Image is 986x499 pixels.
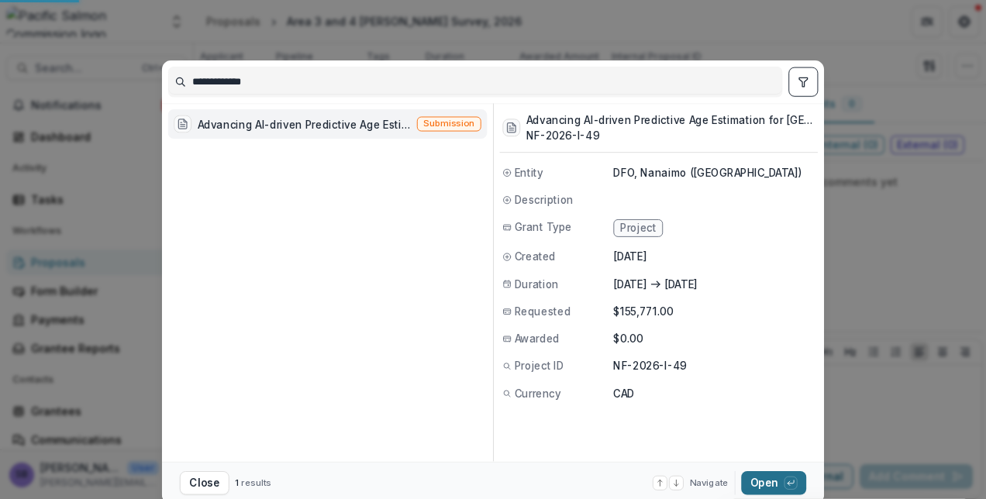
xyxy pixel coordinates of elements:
p: [DATE] [613,276,646,291]
p: CAD [613,385,815,401]
p: $155,771.00 [613,304,815,319]
span: Navigate [690,477,729,490]
p: [DATE] [664,276,698,291]
h3: NF-2026-I-49 [526,128,815,143]
button: toggle filters [788,67,818,97]
h3: Advancing AI-driven Predictive Age Estimation for [GEOGRAPHIC_DATA] Chum and [PERSON_NAME] [526,112,815,128]
span: Currency [515,385,561,401]
span: 1 [235,477,239,488]
span: Entity [515,164,543,180]
span: Description [515,192,574,208]
span: Created [515,249,556,264]
p: DFO, Nanaimo ([GEOGRAPHIC_DATA]) [613,164,815,180]
button: Close [180,471,229,495]
span: results [241,477,271,488]
div: Advancing AI-driven Predictive Age Estimation for [GEOGRAPHIC_DATA] Chum and [PERSON_NAME] [198,116,411,132]
p: [DATE] [613,249,815,264]
p: NF-2026-I-49 [613,358,815,373]
span: Requested [515,304,571,319]
span: Grant Type [515,219,572,235]
button: Open [741,471,806,495]
span: Project [620,222,657,234]
p: $0.00 [613,331,815,346]
span: Awarded [515,331,560,346]
span: Project ID [515,358,564,373]
span: Duration [515,276,559,291]
span: Submission [423,119,474,129]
